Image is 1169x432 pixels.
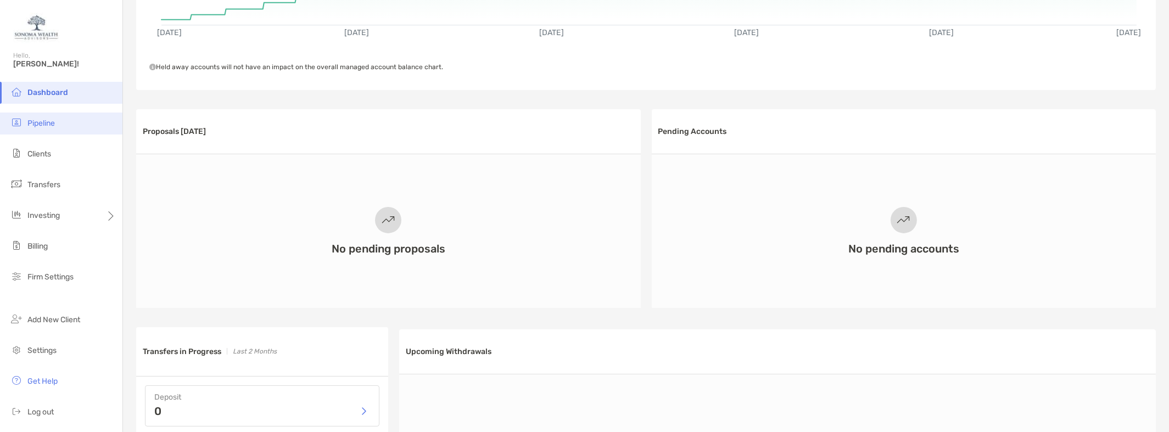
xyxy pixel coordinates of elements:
span: Transfers [27,180,60,189]
p: Last 2 Months [233,345,277,358]
img: get-help icon [10,374,23,387]
text: [DATE] [734,28,759,37]
span: Pipeline [27,119,55,128]
img: Zoe Logo [13,4,60,44]
img: billing icon [10,239,23,252]
text: [DATE] [1116,28,1141,37]
img: dashboard icon [10,85,23,98]
text: [DATE] [539,28,564,37]
span: Dashboard [27,88,68,97]
span: Clients [27,149,51,159]
img: transfers icon [10,177,23,190]
span: Investing [27,211,60,220]
h3: Pending Accounts [658,127,727,136]
img: firm-settings icon [10,270,23,283]
p: 0 [154,406,161,417]
span: [PERSON_NAME]! [13,59,116,69]
h3: No pending accounts [848,242,959,255]
h3: Upcoming Withdrawals [406,347,491,356]
span: Get Help [27,377,58,386]
span: Add New Client [27,315,80,324]
h4: Deposit [154,392,370,402]
text: [DATE] [344,28,369,37]
img: settings icon [10,343,23,356]
span: Settings [27,346,57,355]
h3: Proposals [DATE] [143,127,206,136]
h3: Transfers in Progress [143,347,221,356]
span: Firm Settings [27,272,74,282]
img: pipeline icon [10,116,23,129]
img: investing icon [10,208,23,221]
img: clients icon [10,147,23,160]
span: Billing [27,242,48,251]
img: add_new_client icon [10,312,23,326]
text: [DATE] [929,28,954,37]
h3: No pending proposals [332,242,445,255]
text: [DATE] [157,28,182,37]
span: Log out [27,407,54,417]
img: logout icon [10,405,23,418]
span: Held away accounts will not have an impact on the overall managed account balance chart. [149,63,443,71]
